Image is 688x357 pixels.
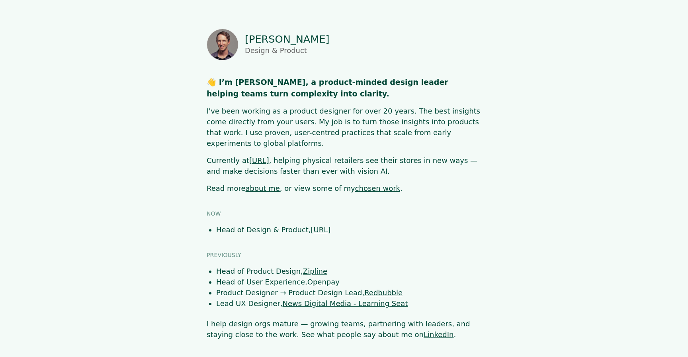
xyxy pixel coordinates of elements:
a: Redbubble [364,288,403,297]
p: Design & Product [245,45,330,56]
li: Head of Product Design, [216,266,481,277]
p: [PERSON_NAME] [245,33,330,45]
a: chosen work [355,184,400,192]
a: Zipline [303,267,327,275]
li: Product Designer → Product Design Lead, [216,287,481,298]
a: about me [246,184,280,192]
h3: Previously [207,251,481,259]
h3: Now [207,210,481,218]
h1: 👋 I’m [PERSON_NAME], a product-minded design leader helping teams turn complexity into clarity. [207,76,481,99]
a: [URL] [311,226,331,234]
img: Photo of Shaun Byrne [207,29,238,61]
a: [URL] [249,156,269,165]
a: News Digital Media - Learning Seat [283,299,408,308]
li: Head of Design & Product, [216,224,481,235]
iframe: Netlify Drawer [189,338,499,357]
p: Currently at , helping physical retailers see their stores in new ways — and make decisions faste... [207,155,481,177]
p: Read more , or view some of my . [207,183,481,194]
li: Head of User Experience, [216,277,481,287]
li: Lead UX Designer, [216,298,481,309]
p: I've been working as a product designer for over 20 years. The best insights come directly from y... [207,106,481,149]
p: I help design orgs mature — growing teams, partnering with leaders, and staying close to the work... [207,318,481,340]
a: LinkedIn [424,330,453,339]
a: Openpay [307,278,340,286]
